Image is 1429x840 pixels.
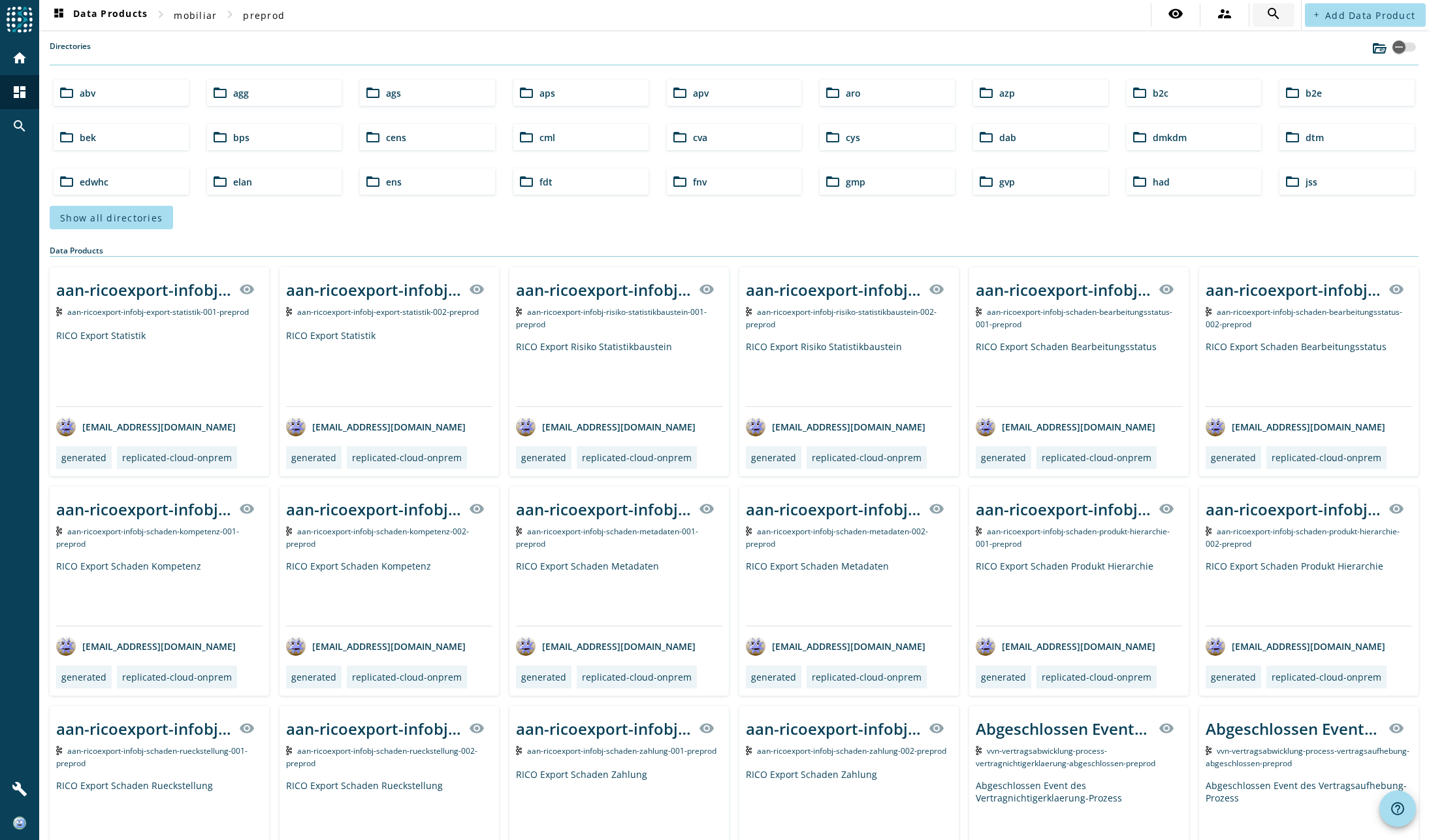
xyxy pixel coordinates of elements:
[746,340,952,406] div: RICO Export Risiko Statistikbaustein
[751,451,796,464] div: generated
[746,306,937,330] span: Kafka Topic: aan-ricoexport-infobj-risiko-statistikbaustein-002-preprod
[516,498,691,520] div: aan-ricoexport-infobj-schaden-metadaten-001-_stage_
[80,87,95,99] span: abv
[80,176,108,188] span: edwhc
[1389,501,1404,517] mat-icon: visibility
[527,745,716,756] span: Kafka Topic: aan-ricoexport-infobj-schaden-zahlung-001-preprod
[516,636,696,656] div: [EMAIL_ADDRESS][DOMAIN_NAME]
[999,87,1015,99] span: azp
[746,718,921,739] div: aan-ricoexport-infobj-schaden-zahlung-002-_stage_
[286,718,461,739] div: aan-ricoexport-infobj-schaden-rueckstellung-002-_stage_
[122,451,232,464] div: replicated-cloud-onprem
[1272,671,1381,683] div: replicated-cloud-onprem
[1042,451,1151,464] div: replicated-cloud-onprem
[56,417,236,436] div: [EMAIL_ADDRESS][DOMAIN_NAME]
[981,671,1026,683] div: generated
[976,417,1155,436] div: [EMAIL_ADDRESS][DOMAIN_NAME]
[222,7,238,22] mat-icon: chevron_right
[1153,176,1170,188] span: had
[693,176,707,188] span: fnv
[1153,87,1168,99] span: b2c
[521,671,566,683] div: generated
[976,340,1182,406] div: RICO Export Schaden Bearbeitungsstatus
[469,720,485,736] mat-icon: visibility
[746,746,752,755] img: Kafka Topic: aan-ricoexport-infobj-schaden-zahlung-002-preprod
[516,526,698,549] span: Kafka Topic: aan-ricoexport-infobj-schaden-metadaten-001-preprod
[519,174,534,189] mat-icon: folder_open
[56,279,231,300] div: aan-ricoexport-infobj-export-statistik-001-_stage_
[1206,718,1381,739] div: Abgeschlossen Event des Vertragsaufhebung-Prozess
[56,329,263,406] div: RICO Export Statistik
[365,85,381,101] mat-icon: folder_open
[1285,85,1300,101] mat-icon: folder_open
[746,560,952,626] div: RICO Export Schaden Metadaten
[746,307,752,316] img: Kafka Topic: aan-ricoexport-infobj-risiko-statistikbaustein-002-preprod
[365,174,381,189] mat-icon: folder_open
[516,417,536,436] img: avatar
[56,560,263,626] div: RICO Export Schaden Kompetenz
[239,501,255,517] mat-icon: visibility
[386,176,402,188] span: ens
[386,131,406,144] span: cens
[1285,129,1300,145] mat-icon: folder_open
[153,7,169,22] mat-icon: chevron_right
[846,176,865,188] span: gmp
[239,282,255,297] mat-icon: visibility
[1389,282,1404,297] mat-icon: visibility
[67,306,249,317] span: Kafka Topic: aan-ricoexport-infobj-export-statistik-001-preprod
[59,85,74,101] mat-icon: folder_open
[516,718,691,739] div: aan-ricoexport-infobj-schaden-zahlung-001-_stage_
[1206,526,1400,549] span: Kafka Topic: aan-ricoexport-infobj-schaden-produkt-hierarchie-002-preprod
[1206,526,1212,536] img: Kafka Topic: aan-ricoexport-infobj-schaden-produkt-hierarchie-002-preprod
[812,671,922,683] div: replicated-cloud-onprem
[51,7,67,23] mat-icon: dashboard
[56,636,76,656] img: avatar
[812,451,922,464] div: replicated-cloud-onprem
[1206,560,1412,626] div: RICO Export Schaden Produkt Hierarchie
[286,329,492,406] div: RICO Export Statistik
[976,307,982,316] img: Kafka Topic: aan-ricoexport-infobj-schaden-bearbeitungsstatus-001-preprod
[12,118,27,134] mat-icon: search
[582,671,692,683] div: replicated-cloud-onprem
[693,87,709,99] span: apv
[846,131,860,144] span: cys
[12,781,27,797] mat-icon: build
[516,746,522,755] img: Kafka Topic: aan-ricoexport-infobj-schaden-zahlung-001-preprod
[746,498,921,520] div: aan-ricoexport-infobj-schaden-metadaten-002-_stage_
[539,131,555,144] span: cml
[56,307,62,316] img: Kafka Topic: aan-ricoexport-infobj-export-statistik-001-preprod
[386,87,401,99] span: ags
[1206,417,1385,436] div: [EMAIL_ADDRESS][DOMAIN_NAME]
[7,7,33,33] img: spoud-logo.svg
[365,129,381,145] mat-icon: folder_open
[1325,9,1415,22] span: Add Data Product
[1206,498,1381,520] div: aan-ricoexport-infobj-schaden-produkt-hierarchie-002-_stage_
[56,526,62,536] img: Kafka Topic: aan-ricoexport-infobj-schaden-kompetenz-001-preprod
[929,501,944,517] mat-icon: visibility
[978,85,994,101] mat-icon: folder_open
[516,526,522,536] img: Kafka Topic: aan-ricoexport-infobj-schaden-metadaten-001-preprod
[825,129,841,145] mat-icon: folder_open
[746,417,765,436] img: avatar
[693,131,707,144] span: cva
[1217,6,1232,22] mat-icon: supervisor_account
[291,671,336,683] div: generated
[13,816,26,830] img: 321727e140b5189f451a128e5f2a6bb4
[291,451,336,464] div: generated
[976,526,982,536] img: Kafka Topic: aan-ricoexport-infobj-schaden-produkt-hierarchie-001-preprod
[212,129,228,145] mat-icon: folder_open
[999,176,1015,188] span: gvp
[699,282,714,297] mat-icon: visibility
[976,636,995,656] img: avatar
[1132,85,1148,101] mat-icon: folder_open
[1266,6,1281,22] mat-icon: search
[516,279,691,300] div: aan-ricoexport-infobj-risiko-statistikbaustein-001-_stage_
[1306,87,1322,99] span: b2e
[976,498,1151,520] div: aan-ricoexport-infobj-schaden-produkt-hierarchie-001-_stage_
[825,174,841,189] mat-icon: folder_open
[286,498,461,520] div: aan-ricoexport-infobj-schaden-kompetenz-002-_stage_
[1168,6,1183,22] mat-icon: visibility
[978,129,994,145] mat-icon: folder_open
[516,417,696,436] div: [EMAIL_ADDRESS][DOMAIN_NAME]
[981,451,1026,464] div: generated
